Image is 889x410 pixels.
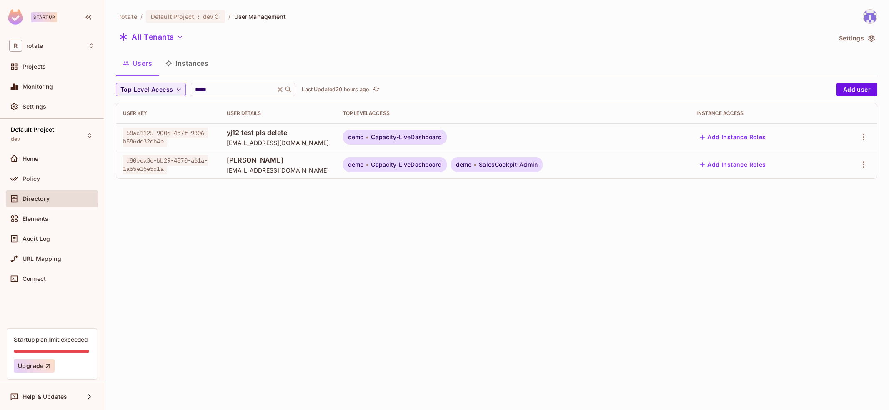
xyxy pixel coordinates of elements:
span: Capacity-LiveDashboard [371,161,441,168]
img: yoongjia@letsrotate.com [863,10,877,23]
span: Audit Log [23,235,50,242]
button: Add user [836,83,877,96]
div: Startup plan limit exceeded [14,335,88,343]
span: Capacity-LiveDashboard [371,134,441,140]
span: Policy [23,175,40,182]
span: Top Level Access [120,85,173,95]
span: Directory [23,195,50,202]
span: 58ac1125-900d-4b7f-9306-b586dd32db4e [123,127,208,147]
button: Users [116,53,159,74]
button: Upgrade [14,359,55,372]
span: Help & Updates [23,393,67,400]
button: refresh [371,85,381,95]
button: Add Instance Roles [696,130,769,144]
button: Top Level Access [116,83,186,96]
span: [EMAIL_ADDRESS][DOMAIN_NAME] [227,139,330,147]
span: Workspace: rotate [26,42,43,49]
span: Default Project [151,12,194,20]
button: Instances [159,53,215,74]
span: the active workspace [119,12,137,20]
span: d80eea3e-bb29-4870-a61a-1a65e15e5d1a [123,155,208,174]
button: Add Instance Roles [696,158,769,171]
img: SReyMgAAAABJRU5ErkJggg== [8,9,23,25]
div: User Details [227,110,330,117]
span: Elements [23,215,48,222]
span: Click to refresh data [369,85,381,95]
span: Connect [23,275,46,282]
button: All Tenants [116,30,187,44]
span: dev [203,12,213,20]
div: Instance Access [696,110,826,117]
span: [PERSON_NAME] [227,155,330,165]
div: User Key [123,110,213,117]
span: User Management [234,12,286,20]
span: Home [23,155,39,162]
span: URL Mapping [23,255,61,262]
span: Default Project [11,126,54,133]
span: refresh [373,85,380,94]
span: dev [11,136,20,142]
span: demo [348,161,364,168]
li: / [140,12,143,20]
div: Top Level Access [343,110,684,117]
p: Last Updated 20 hours ago [302,86,369,93]
span: SalesCockpit-Admin [479,161,538,168]
span: Monitoring [23,83,53,90]
span: yj12 test pls delete [227,128,330,137]
div: Startup [31,12,57,22]
span: [EMAIL_ADDRESS][DOMAIN_NAME] [227,166,330,174]
button: Settings [836,32,877,45]
span: demo [348,134,364,140]
span: R [9,40,22,52]
span: Projects [23,63,46,70]
span: demo [456,161,472,168]
li: / [228,12,230,20]
span: : [197,13,200,20]
span: Settings [23,103,46,110]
